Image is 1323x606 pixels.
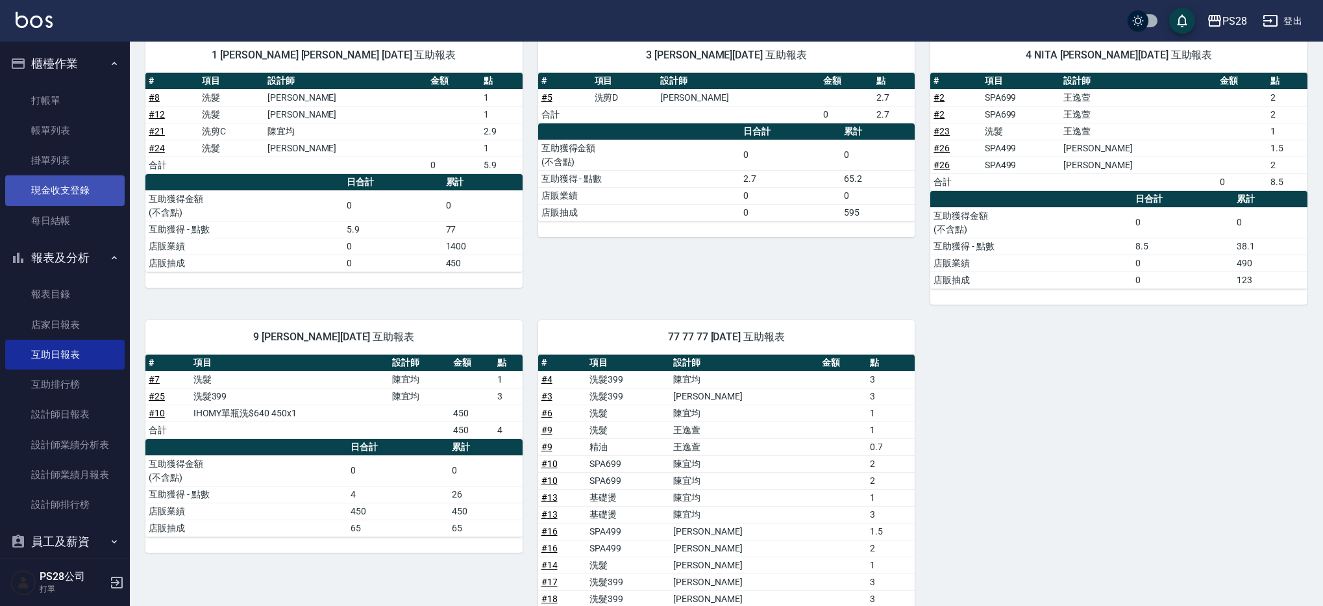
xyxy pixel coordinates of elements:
a: #14 [541,560,558,570]
td: 26 [449,486,523,503]
td: 洗髮 [190,371,389,388]
a: #12 [149,109,165,120]
a: #8 [149,92,160,103]
th: # [930,73,981,90]
table: a dense table [930,191,1307,289]
td: 65 [347,520,449,537]
th: 累計 [841,123,915,140]
td: 洗髮 [586,405,670,422]
td: 1 [480,106,523,123]
a: #25 [149,391,165,401]
td: 2 [1267,106,1307,123]
td: 0 [347,455,449,486]
th: 日合計 [1132,191,1233,208]
h5: PS28公司 [40,570,106,583]
td: SPA499 [982,140,1060,157]
td: 互助獲得金額 (不含點) [145,190,343,221]
a: 設計師業績分析表 [5,430,125,460]
td: 2 [867,540,915,557]
td: 合計 [145,422,190,438]
table: a dense table [145,439,523,537]
td: 1 [480,89,523,106]
td: SPA499 [586,540,670,557]
td: 0 [343,190,443,221]
table: a dense table [538,123,915,221]
td: 陳宜均 [389,371,450,388]
td: [PERSON_NAME] [657,89,820,106]
td: 基礎燙 [586,506,670,523]
td: 王逸萱 [670,438,818,455]
td: 0 [1132,255,1233,271]
a: 互助排行榜 [5,370,125,399]
button: PS28 [1202,8,1252,34]
td: 洗髮 [199,89,264,106]
th: 設計師 [389,355,450,372]
td: 0 [343,238,443,255]
td: 77 [443,221,523,238]
button: 員工及薪資 [5,525,125,559]
td: 0 [740,204,841,221]
td: 3 [494,388,522,405]
td: 0 [820,106,873,123]
th: 日合計 [347,439,449,456]
span: 1 [PERSON_NAME] [PERSON_NAME] [DATE] 互助報表 [161,49,507,62]
td: 店販業績 [930,255,1132,271]
th: 累計 [443,174,523,191]
a: 掛單列表 [5,145,125,175]
td: 基礎燙 [586,489,670,506]
td: 0.7 [867,438,915,455]
a: #9 [541,425,552,435]
td: 1 [480,140,523,157]
td: 38.1 [1233,238,1307,255]
th: 金額 [1217,73,1267,90]
td: 0 [427,157,480,173]
th: 設計師 [1060,73,1217,90]
td: [PERSON_NAME] [1060,140,1217,157]
td: 洗髮 [199,106,264,123]
a: #13 [541,509,558,520]
a: 店家日報表 [5,310,125,340]
th: # [145,73,199,90]
td: 2.7 [873,106,915,123]
td: 互助獲得 - 點數 [538,170,740,187]
td: 1 [494,371,522,388]
a: 報表目錄 [5,279,125,309]
th: 設計師 [670,355,818,372]
td: 0 [1132,271,1233,288]
table: a dense table [145,73,523,174]
td: 精油 [586,438,670,455]
th: 金額 [427,73,480,90]
a: 設計師排行榜 [5,490,125,520]
th: 項目 [190,355,389,372]
td: 洗髮 [982,123,1060,140]
button: save [1169,8,1195,34]
a: #9 [541,442,552,452]
td: 洗剪C [199,123,264,140]
td: 陳宜均 [670,405,818,422]
td: 0 [1233,207,1307,238]
td: [PERSON_NAME] [264,140,427,157]
td: 店販抽成 [930,271,1132,288]
td: 2.7 [873,89,915,106]
td: 洗髮 [586,557,670,574]
td: [PERSON_NAME] [670,557,818,574]
img: Logo [16,12,53,28]
td: 1.5 [867,523,915,540]
td: 450 [450,422,495,438]
td: 2 [867,472,915,489]
td: 1 [1267,123,1307,140]
td: 2 [1267,89,1307,106]
th: 項目 [591,73,657,90]
td: 3 [867,371,915,388]
td: 合計 [538,106,591,123]
a: #10 [541,475,558,486]
td: 450 [347,503,449,520]
table: a dense table [145,174,523,272]
th: 點 [494,355,522,372]
td: 陳宜均 [670,472,818,489]
th: 設計師 [264,73,427,90]
td: 1 [867,422,915,438]
th: 項目 [982,73,1060,90]
span: 4 NITA [PERSON_NAME][DATE] 互助報表 [946,49,1292,62]
td: SPA699 [982,106,1060,123]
